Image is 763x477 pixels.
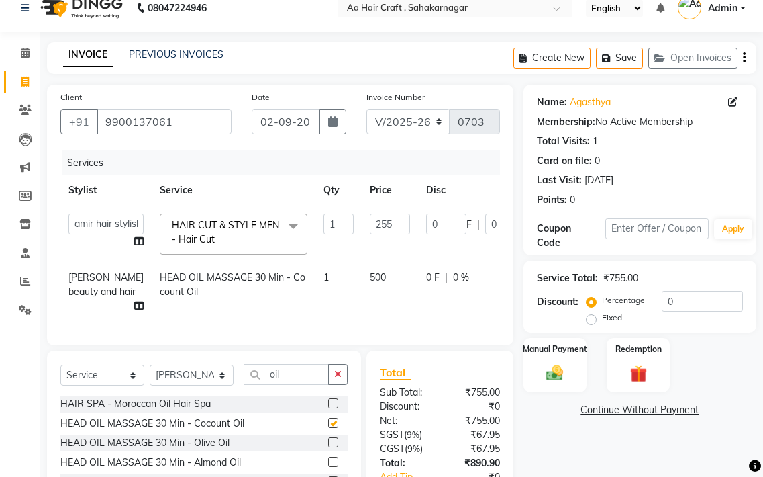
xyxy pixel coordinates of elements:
[370,386,440,400] div: Sub Total:
[426,271,440,285] span: 0 F
[60,91,82,103] label: Client
[537,95,567,110] div: Name:
[603,271,638,286] div: ₹755.00
[370,400,440,414] div: Discount:
[370,442,440,456] div: ( )
[593,134,598,148] div: 1
[513,48,591,69] button: Create New
[244,364,329,385] input: Search or Scan
[68,271,144,298] span: [PERSON_NAME] beauty and hair
[537,154,592,168] div: Card on file:
[537,173,582,187] div: Last Visit:
[366,91,425,103] label: Invoice Number
[97,109,232,134] input: Search by Name/Mobile/Email/Code
[370,414,440,428] div: Net:
[453,271,469,285] span: 0 %
[648,48,737,69] button: Open Invoices
[160,271,305,298] span: HEAD OIL MASSAGE 30 Min - Cocount Oil
[466,218,472,232] span: F
[541,363,568,383] img: _cash.svg
[60,456,241,470] div: HEAD OIL MASSAGE 30 Min - Almond Oil
[323,271,329,284] span: 1
[440,414,509,428] div: ₹755.00
[714,219,752,239] button: Apply
[129,48,223,60] a: PREVIOUS INVOICES
[440,456,509,470] div: ₹890.90
[537,222,605,250] div: Coupon Code
[596,48,643,69] button: Save
[537,193,567,207] div: Points:
[60,175,152,206] th: Stylist
[445,271,448,285] span: |
[440,386,509,400] div: ₹755.00
[215,233,221,245] a: x
[523,343,587,355] label: Manual Payment
[370,271,386,284] span: 500
[315,175,362,206] th: Qty
[252,91,270,103] label: Date
[708,1,737,15] span: Admin
[615,343,662,355] label: Redemption
[440,428,509,442] div: ₹67.95
[537,115,743,129] div: No Active Membership
[526,403,754,417] a: Continue Without Payment
[380,429,404,441] span: SGST
[362,175,418,206] th: Price
[595,154,600,168] div: 0
[60,436,230,450] div: HEAD OIL MASSAGE 30 Min - Olive Oil
[63,43,113,67] a: INVOICE
[62,150,510,175] div: Services
[537,295,578,309] div: Discount:
[172,219,279,245] span: HAIR CUT & STYLE MEN - Hair Cut
[570,95,611,110] a: Agasthya
[418,175,542,206] th: Disc
[440,442,509,456] div: ₹67.95
[537,271,598,286] div: Service Total:
[60,109,98,134] button: +91
[152,175,315,206] th: Service
[570,193,575,207] div: 0
[60,417,244,431] div: HEAD OIL MASSAGE 30 Min - Cocount Oil
[602,294,645,306] label: Percentage
[380,365,411,380] span: Total
[60,397,211,411] div: HAIR SPA - Moroccan Oil Hair Spa
[584,173,613,187] div: [DATE]
[407,429,419,440] span: 9%
[440,400,509,414] div: ₹0
[625,363,652,384] img: _gift.svg
[370,428,440,442] div: ( )
[477,218,480,232] span: |
[380,443,405,455] span: CGST
[370,456,440,470] div: Total:
[537,134,590,148] div: Total Visits:
[407,443,420,454] span: 9%
[537,115,595,129] div: Membership:
[602,312,622,324] label: Fixed
[605,218,709,239] input: Enter Offer / Coupon Code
